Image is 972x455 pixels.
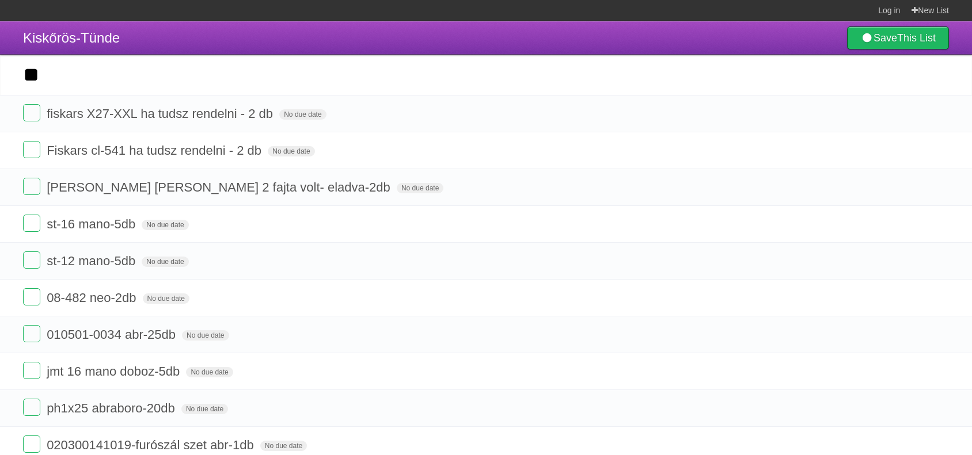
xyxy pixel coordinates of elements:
[142,220,188,230] span: No due date
[47,364,183,378] span: jmt 16 mano doboz-5db
[47,180,393,194] span: [PERSON_NAME] [PERSON_NAME] 2 fajta volt- eladva-2db
[268,146,314,156] span: No due date
[897,32,936,44] b: This List
[47,143,264,158] span: Fiskars cl-541 ha tudsz rendelni - 2 db
[23,141,40,158] label: Done
[47,438,257,452] span: 020300141019-furószál szet abr-1db
[23,251,40,269] label: Done
[23,325,40,342] label: Done
[260,441,307,451] span: No due date
[23,362,40,379] label: Done
[23,215,40,232] label: Done
[143,293,189,304] span: No due date
[279,109,326,120] span: No due date
[23,435,40,453] label: Done
[47,254,138,268] span: st-12 mano-5db
[47,327,179,342] span: 010501-0034 abr-25db
[47,217,138,231] span: st-16 mano-5db
[847,26,949,49] a: SaveThis List
[47,401,178,415] span: ph1x25 abraboro-20db
[23,288,40,305] label: Done
[181,404,228,414] span: No due date
[23,30,120,45] span: Kiskőrös-Tünde
[47,106,276,121] span: fiskars X27-XXL ha tudsz rendelni - 2 db
[397,183,443,193] span: No due date
[23,178,40,195] label: Done
[23,399,40,416] label: Done
[182,330,229,341] span: No due date
[186,367,233,377] span: No due date
[23,104,40,121] label: Done
[47,290,139,305] span: 08-482 neo-2db
[142,257,188,267] span: No due date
